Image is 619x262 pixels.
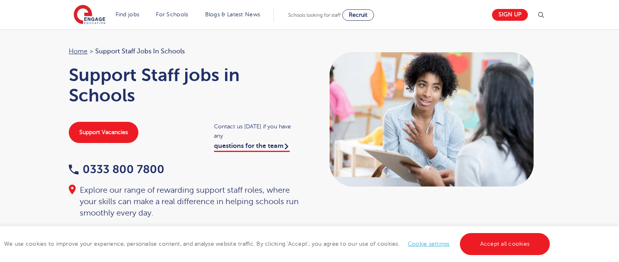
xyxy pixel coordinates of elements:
[74,5,105,25] img: Engage Education
[214,122,302,141] span: Contact us [DATE] if you have any
[95,46,185,57] span: Support Staff jobs in Schools
[349,12,367,18] span: Recruit
[342,9,374,21] a: Recruit
[288,12,341,18] span: Schools looking for staff
[69,46,302,57] nav: breadcrumb
[69,65,302,106] h1: Support Staff jobs in Schools
[69,163,164,176] a: 0333 800 7800
[205,11,260,18] a: Blogs & Latest News
[156,11,188,18] a: For Schools
[90,48,93,55] span: >
[116,11,140,18] a: Find jobs
[4,241,552,247] span: We use cookies to improve your experience, personalise content, and analyse website traffic. By c...
[460,233,550,255] a: Accept all cookies
[492,9,528,21] a: Sign up
[408,241,450,247] a: Cookie settings
[69,122,138,143] a: Support Vacancies
[214,142,290,152] a: questions for the team
[69,185,302,219] div: Explore our range of rewarding support staff roles, where your skills can make a real difference ...
[69,48,87,55] a: Home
